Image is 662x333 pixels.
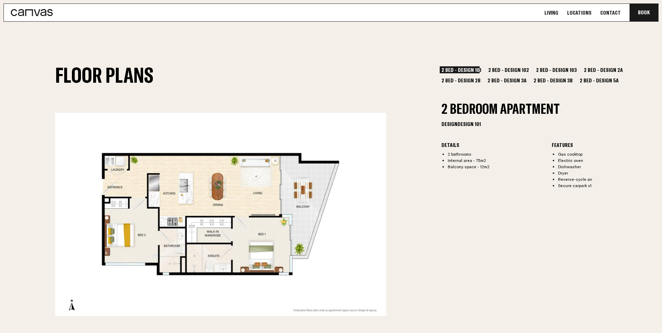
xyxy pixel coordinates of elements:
[558,157,662,164] li: Electric oven
[578,77,620,84] button: 2 Bed - Design 5A
[552,142,662,148] div: Features
[486,66,531,73] button: 2 Bed - Design 102
[440,77,482,84] button: 2 Bed - Design 2B
[565,9,594,16] a: Locations
[55,66,386,113] h2: Floor Plans
[441,142,552,148] div: Details
[534,66,579,73] button: 2 Bed - Design 103
[630,4,658,21] button: Book
[441,102,662,115] h2: 2 Bedroom Apartment
[582,66,625,73] button: 2 Bed - Design 2A
[558,176,662,183] li: Reverse-cycle air
[558,183,662,189] li: Secure carpark x1
[448,151,552,157] li: 2 bathrooms
[542,9,560,16] a: Living
[558,164,662,170] li: Dishwasher
[448,157,552,164] li: Internal area - 75m2
[441,121,662,127] div: Design Design 101
[558,170,662,176] li: Dryer
[558,151,662,157] li: Gas cooktop
[448,164,552,170] li: Balcony space - 12m2
[598,9,623,16] a: Contact
[532,77,574,84] button: 2 Bed - Design 3B
[486,77,528,84] button: 2 Bed - Design 3A
[440,66,483,73] button: 2 Bed - Design 101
